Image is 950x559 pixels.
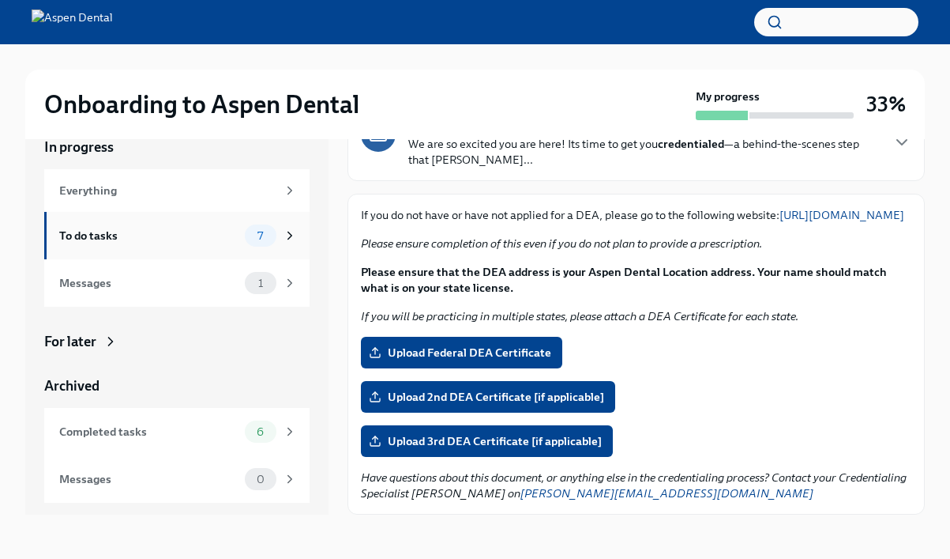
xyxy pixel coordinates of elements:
[361,309,798,323] em: If you will be practicing in multiple states, please attach a DEA Certificate for each state.
[779,208,904,222] a: [URL][DOMAIN_NAME]
[361,265,887,295] strong: Please ensure that the DEA address is your Aspen Dental Location address. Your name should match ...
[372,389,604,405] span: Upload 2nd DEA Certificate [if applicable]
[408,136,880,168] p: We are so excited you are here! Its time to get you —a behind-the-scenes step that [PERSON_NAME]...
[361,470,907,500] em: Have questions about this document, or anything else in the credentialing process? Contact your C...
[696,89,760,104] strong: My progress
[658,137,724,151] strong: credentialed
[44,89,359,120] h2: Onboarding to Aspen Dental
[249,278,272,289] span: 1
[247,474,274,485] span: 0
[44,212,310,259] a: To do tasks7
[44,169,310,212] a: Everything
[44,455,310,503] a: Messages0
[32,9,113,35] img: Aspen Dental
[44,138,310,157] a: In progress
[59,423,238,440] div: Completed tasks
[372,433,602,449] span: Upload 3rd DEA Certificate [if applicable]
[520,486,813,500] a: [PERSON_NAME][EMAIL_ADDRESS][DOMAIN_NAME]
[361,236,762,251] em: Please ensure completion of this even if you do not plan to provide a prescription.
[59,274,238,292] div: Messages
[44,408,310,455] a: Completed tasks6
[44,332,96,351] div: For later
[44,259,310,307] a: Messages1
[248,230,272,242] span: 7
[59,227,238,244] div: To do tasks
[59,182,276,199] div: Everything
[372,345,551,361] span: Upload Federal DEA Certificate
[361,337,562,368] label: Upload Federal DEA Certificate
[44,332,310,351] a: For later
[247,426,273,438] span: 6
[866,90,906,119] h3: 33%
[361,425,613,457] label: Upload 3rd DEA Certificate [if applicable]
[361,207,911,223] p: If you do not have or have not applied for a DEA, please go to the following website:
[361,381,615,413] label: Upload 2nd DEA Certificate [if applicable]
[44,376,310,395] a: Archived
[59,470,238,488] div: Messages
